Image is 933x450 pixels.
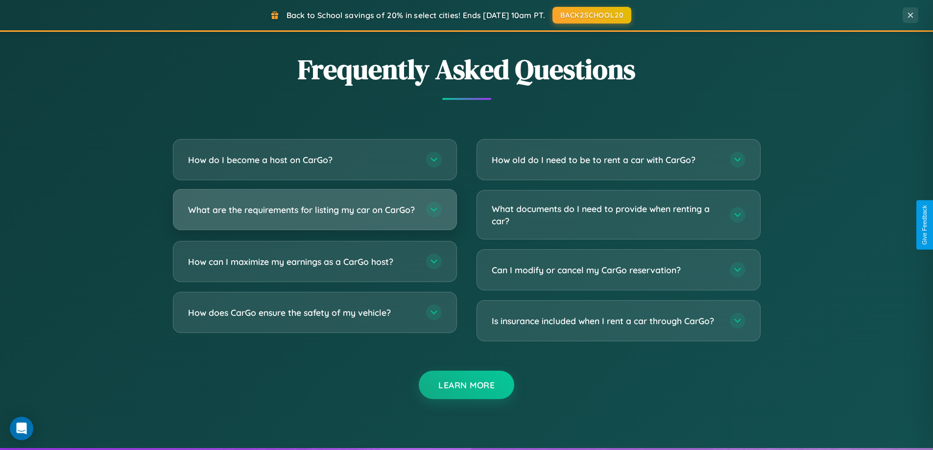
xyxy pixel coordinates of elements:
span: Back to School savings of 20% in select cities! Ends [DATE] 10am PT. [287,10,545,20]
button: Learn More [419,371,514,399]
div: Give Feedback [921,205,928,245]
div: Open Intercom Messenger [10,417,33,440]
h3: What are the requirements for listing my car on CarGo? [188,204,416,216]
h3: How does CarGo ensure the safety of my vehicle? [188,307,416,319]
h3: How do I become a host on CarGo? [188,154,416,166]
h3: How old do I need to be to rent a car with CarGo? [492,154,720,166]
h3: What documents do I need to provide when renting a car? [492,203,720,227]
h3: How can I maximize my earnings as a CarGo host? [188,256,416,268]
h2: Frequently Asked Questions [173,50,761,88]
button: BACK2SCHOOL20 [552,7,631,24]
h3: Can I modify or cancel my CarGo reservation? [492,264,720,276]
h3: Is insurance included when I rent a car through CarGo? [492,315,720,327]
